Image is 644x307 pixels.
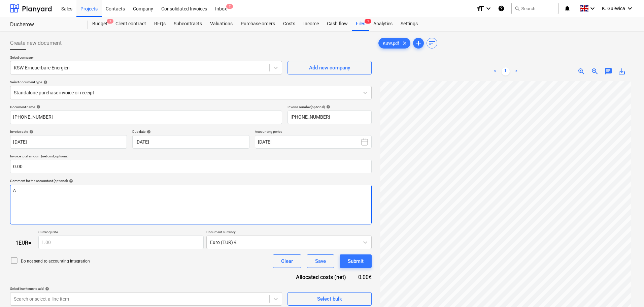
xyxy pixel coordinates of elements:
div: Submit [348,257,364,266]
div: Add new company [309,63,350,72]
button: Clear [273,254,301,268]
a: Settings [397,17,422,31]
span: zoom_out [591,67,599,75]
button: Search [511,3,558,14]
span: save_alt [618,67,626,75]
input: Invoice total amount (net cost, optional) [10,160,372,173]
input: Due date not specified [132,135,249,149]
span: help [68,179,73,183]
a: Next page [512,67,520,75]
div: Select bulk [317,295,342,303]
input: Invoice date not specified [10,135,127,149]
div: 1 EUR = [10,240,38,246]
div: Save [315,257,326,266]
div: Select line-items to add [10,286,282,291]
a: Analytics [369,17,397,31]
a: RFQs [150,17,170,31]
i: keyboard_arrow_down [588,4,597,12]
a: Purchase orders [237,17,279,31]
p: Do not send to accounting integration [21,258,90,264]
button: Submit [340,254,372,268]
span: A [13,188,16,193]
div: Ducherow [10,21,80,28]
span: add [414,39,422,47]
span: help [145,130,151,134]
span: 1 [107,19,113,24]
div: KSW.pdf [378,38,410,49]
i: notifications [564,4,571,12]
a: Valuations [206,17,237,31]
span: K. Gulevica [602,6,625,11]
i: keyboard_arrow_down [484,4,493,12]
div: Invoice number (optional) [287,105,372,109]
span: search [514,6,520,11]
div: Budget [88,17,111,31]
span: clear [401,39,409,47]
i: Knowledge base [498,4,505,12]
button: Select bulk [287,292,372,306]
span: KSW.pdf [379,41,403,46]
iframe: Chat Widget [610,275,644,307]
span: Create new document [10,39,62,47]
a: Cash flow [323,17,352,31]
span: help [28,130,33,134]
i: format_size [476,4,484,12]
a: Budget1 [88,17,111,31]
div: Clear [281,257,293,266]
span: help [42,80,47,84]
div: 0.00€ [357,273,372,281]
span: help [325,105,330,109]
span: help [44,287,49,291]
a: Income [299,17,323,31]
span: zoom_in [577,67,585,75]
a: Previous page [491,67,499,75]
p: Document currency [206,230,372,236]
span: 1 [365,19,371,24]
div: Select document type [10,80,372,84]
button: [DATE] [255,135,372,149]
span: 2 [226,4,233,9]
p: Invoice total amount (net cost, optional) [10,154,372,160]
span: chat [604,67,612,75]
div: Allocated costs (net) [284,273,357,281]
p: Currency rate [38,230,204,236]
button: Add new company [287,61,372,74]
p: Select company [10,55,282,61]
p: Accounting period [255,129,372,135]
a: Client contract [111,17,150,31]
div: Comment for the accountant (optional) [10,179,372,183]
i: keyboard_arrow_down [626,4,634,12]
span: sort [428,39,436,47]
div: Document name [10,105,282,109]
div: Invoice date [10,129,127,134]
a: Page 1 is your current page [502,67,510,75]
div: Due date [132,129,249,134]
span: help [35,105,40,109]
input: Document name [10,111,282,124]
a: Costs [279,17,299,31]
input: Invoice number [287,111,372,124]
a: Files1 [352,17,369,31]
a: Subcontracts [170,17,206,31]
button: Save [307,254,334,268]
div: Files [352,17,369,31]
